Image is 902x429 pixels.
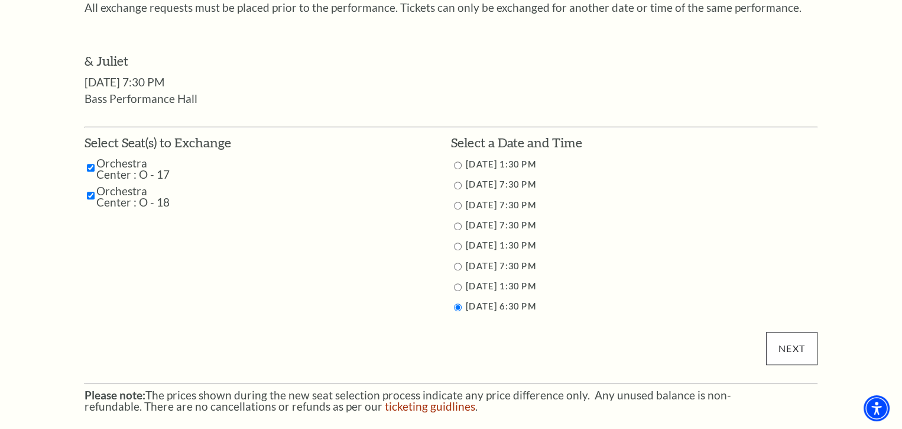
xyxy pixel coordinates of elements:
strong: Please note: [85,388,145,402]
input: 11/12/2025 7:30 PM [454,182,462,189]
input: Orchestra Center : O - 18 [87,185,95,206]
label: Orchestra Center : O - 17 [96,157,181,180]
input: 11/13/2025 1:30 PM [454,162,462,169]
input: 11/15/2025 7:30 PM [454,263,462,270]
label: [DATE] 6:30 PM [466,301,536,311]
input: Orchestra Center : O - 17 [87,157,95,178]
label: [DATE] 7:30 PM [466,200,536,210]
label: [DATE] 1:30 PM [466,281,536,291]
h3: & Juliet [85,52,817,70]
label: [DATE] 7:30 PM [466,220,536,230]
span: Bass Performance Hall [85,92,197,105]
label: [DATE] 1:30 PM [466,240,536,250]
p: All exchange requests must be placed prior to the performance. Tickets can only be exchanged for ... [85,2,817,13]
span: [DATE] 7:30 PM [85,75,164,89]
input: 11/15/2025 1:30 PM [454,243,462,250]
label: [DATE] 7:30 PM [466,261,536,271]
input: 11/16/2025 6:30 PM [454,304,462,311]
h3: Select a Date and Time [451,134,817,152]
p: The prices shown during the new seat selection process indicate any price difference only. Any un... [85,389,817,412]
h3: Select Seat(s) to Exchange [85,134,231,152]
input: 11/16/2025 1:30 PM [454,283,462,291]
label: Orchestra Center : O - 18 [96,185,181,208]
label: [DATE] 1:30 PM [466,159,536,169]
a: ticketing guidlines - open in a new tab [385,399,475,413]
label: [DATE] 7:30 PM [466,179,536,189]
input: Submit button [766,332,817,365]
input: 11/14/2025 7:30 PM [454,222,462,230]
div: Accessibility Menu [864,395,890,421]
input: 11/13/2025 7:30 PM [454,202,462,209]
